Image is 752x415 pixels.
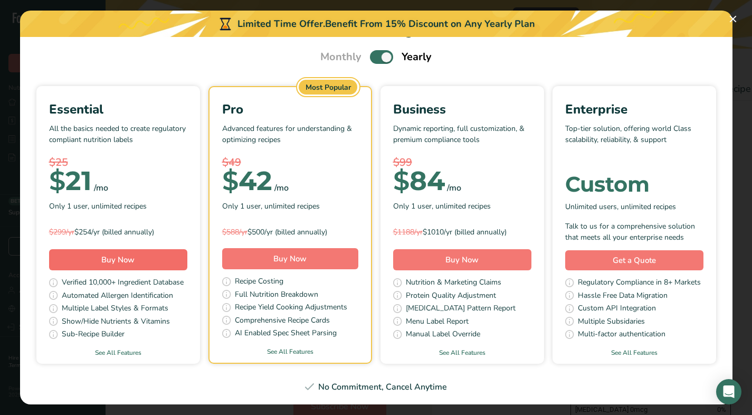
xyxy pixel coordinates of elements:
p: Dynamic reporting, full customization, & premium compliance tools [393,123,531,155]
a: Get a Quote [565,250,703,271]
a: See All Features [380,348,544,357]
span: $ [49,165,65,197]
span: Multiple Subsidaries [578,316,645,329]
a: See All Features [36,348,200,357]
span: Multiple Label Styles & Formats [62,303,168,316]
div: $254/yr (billed annually) [49,227,187,238]
div: Limited Time Offer. [20,11,732,37]
div: $1010/yr (billed annually) [393,227,531,238]
span: $588/yr [222,227,248,237]
div: Talk to us for a comprehensive solution that meets all your enterprise needs [565,221,703,243]
span: Yearly [402,49,432,65]
div: Essential [49,100,187,119]
span: Get a Quote [613,254,656,267]
span: Unlimited users, unlimited recipes [565,201,676,212]
span: Recipe Yield Cooking Adjustments [235,301,347,315]
div: 84 [393,171,445,192]
div: No Commitment, Cancel Anytime [33,381,720,393]
span: Hassle Free Data Migration [578,290,668,303]
p: Advanced features for understanding & optimizing recipes [222,123,358,155]
span: [MEDICAL_DATA] Pattern Report [406,303,516,316]
span: Nutrition & Marketing Claims [406,277,501,290]
button: Buy Now [393,249,531,270]
span: Buy Now [101,254,135,265]
span: Protein Quality Adjustment [406,290,496,303]
div: Pro [222,100,358,119]
button: Buy Now [222,248,358,269]
p: Top-tier solution, offering world Class scalability, reliability, & support [565,123,703,155]
a: See All Features [553,348,716,357]
span: Only 1 user, unlimited recipes [49,201,147,212]
span: AI Enabled Spec Sheet Parsing [235,327,337,341]
span: Manual Label Override [406,328,480,342]
span: Show/Hide Nutrients & Vitamins [62,316,170,329]
span: Buy Now [445,254,479,265]
span: Menu Label Report [406,316,469,329]
div: /mo [447,182,461,194]
span: $ [222,165,239,197]
span: Custom API Integration [578,303,656,316]
span: Only 1 user, unlimited recipes [393,201,491,212]
div: $500/yr (billed annually) [222,227,358,238]
span: Monthly [320,49,361,65]
span: Verified 10,000+ Ingredient Database [62,277,184,290]
span: Multi-factor authentication [578,328,665,342]
span: Comprehensive Recipe Cards [235,315,330,328]
div: /mo [94,182,108,194]
a: See All Features [210,347,371,356]
span: Recipe Costing [235,276,283,289]
div: Business [393,100,531,119]
span: $ [393,165,410,197]
span: Automated Allergen Identification [62,290,173,303]
div: Most Popular [299,80,358,95]
div: $25 [49,155,187,171]
span: Only 1 user, unlimited recipes [222,201,320,212]
button: Buy Now [49,249,187,270]
div: 21 [49,171,92,192]
div: Custom [565,174,703,195]
div: Enterprise [565,100,703,119]
div: 42 [222,171,272,192]
div: Benefit From 15% Discount on Any Yearly Plan [325,17,535,31]
span: Sub-Recipe Builder [62,328,125,342]
div: Open Intercom Messenger [716,379,741,404]
div: /mo [274,182,289,194]
div: $99 [393,155,531,171]
span: Regulatory Compliance in 8+ Markets [578,277,701,290]
span: $1188/yr [393,227,423,237]
span: Buy Now [273,253,307,264]
p: All the basics needed to create regulatory compliant nutrition labels [49,123,187,155]
span: $299/yr [49,227,74,237]
span: Full Nutrition Breakdown [235,289,318,302]
div: $49 [222,155,358,171]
